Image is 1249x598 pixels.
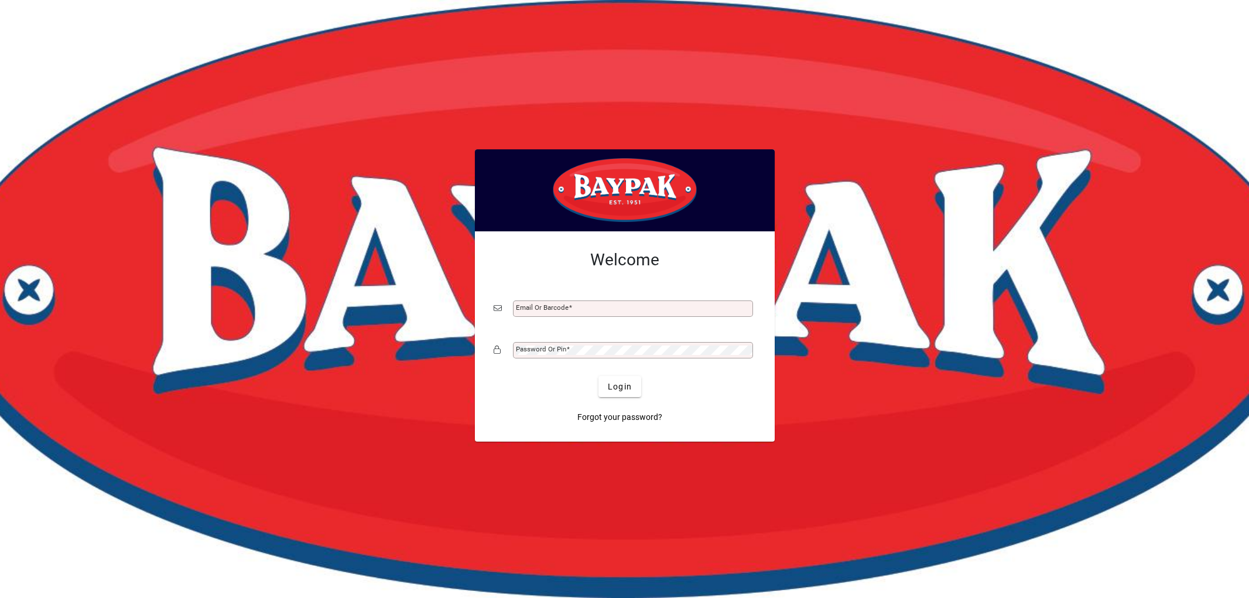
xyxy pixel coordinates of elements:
[494,250,756,270] h2: Welcome
[516,345,566,353] mat-label: Password or Pin
[573,406,667,428] a: Forgot your password?
[577,411,662,423] span: Forgot your password?
[516,303,569,312] mat-label: Email or Barcode
[608,381,632,393] span: Login
[598,376,641,397] button: Login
